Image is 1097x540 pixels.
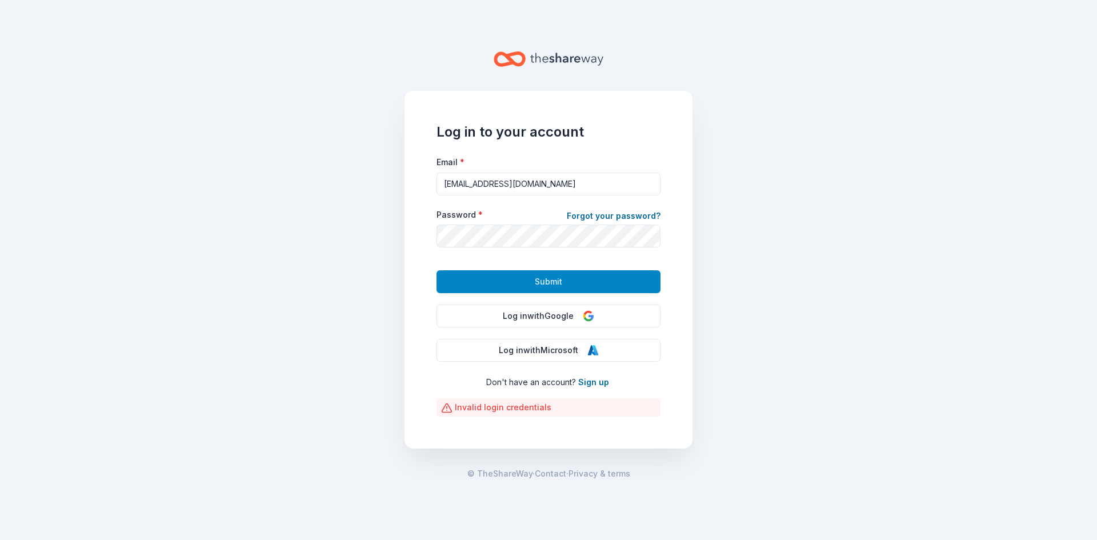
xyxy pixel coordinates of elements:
span: · · [467,467,630,481]
button: Log inwithMicrosoft [437,339,660,362]
label: Password [437,209,483,221]
a: Contact [535,467,566,481]
div: Invalid login credentials [437,398,660,417]
a: Sign up [578,377,609,387]
label: Email [437,157,465,168]
a: Home [494,46,603,73]
a: Forgot your password? [567,209,660,225]
button: Log inwithGoogle [437,305,660,327]
h1: Log in to your account [437,123,660,141]
button: Submit [437,270,660,293]
a: Privacy & terms [568,467,630,481]
img: Google Logo [583,310,594,322]
span: Submit [535,275,562,289]
span: © TheShareWay [467,469,533,478]
span: Don ' t have an account? [486,377,576,387]
img: Microsoft Logo [587,345,599,356]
